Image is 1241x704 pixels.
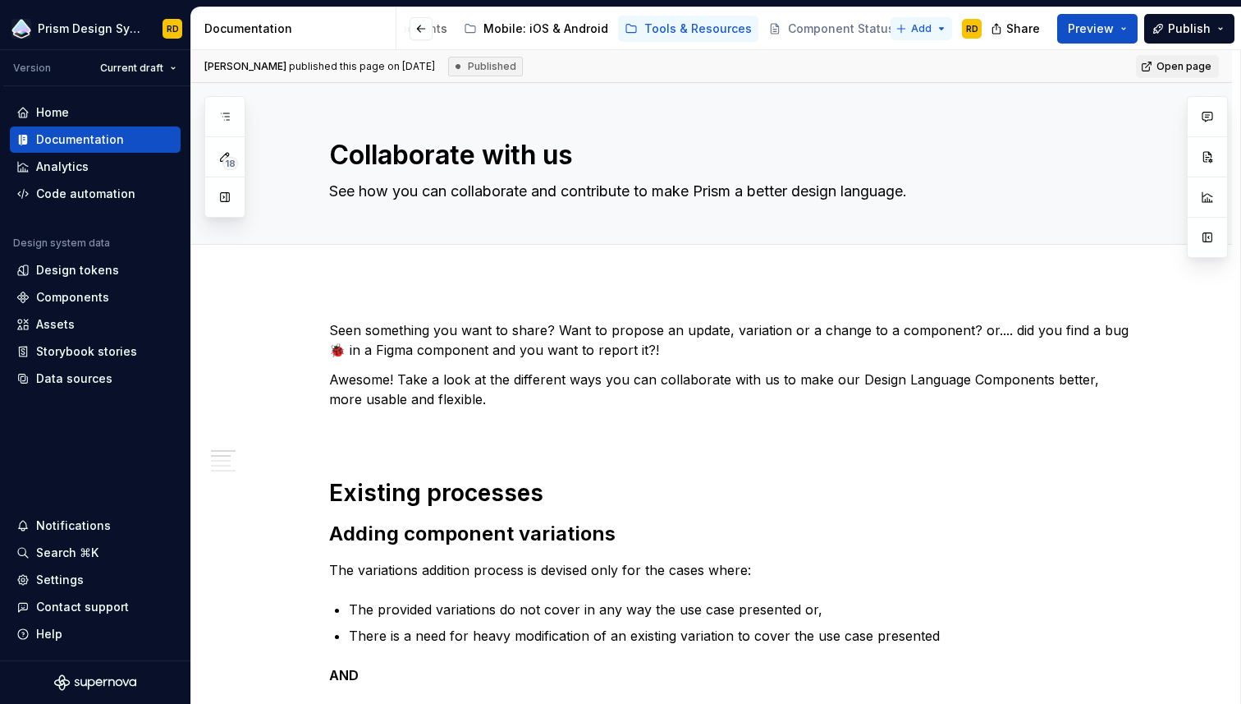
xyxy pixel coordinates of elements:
h1: Existing processes [329,478,1133,508]
div: Prism Design System [38,21,143,37]
div: RD [167,22,179,35]
button: Notifications [10,513,181,539]
span: Add [911,22,932,35]
div: Design tokens [36,262,119,278]
button: Publish [1144,14,1234,44]
div: Mobile: iOS & Android [483,21,608,37]
h2: Adding component variations [329,521,1133,547]
div: Help [36,626,62,642]
button: Share [982,14,1051,44]
a: Tools & Resources [618,16,758,42]
a: Storybook stories [10,338,181,365]
button: Preview [1057,14,1138,44]
span: 18 [222,157,238,170]
div: Data sources [36,370,112,387]
div: Documentation [36,131,124,148]
p: Awesome! Take a look at the different ways you can collaborate with us to make our Design Languag... [329,370,1133,409]
a: Design tokens [10,257,181,283]
div: Analytics [36,159,89,175]
div: Component Status [788,21,895,37]
div: RD [966,22,978,35]
a: Open page [1136,55,1219,78]
span: Share [1006,21,1040,37]
span: published this page on [DATE] [204,60,435,73]
div: Storybook stories [36,343,137,360]
div: Code automation [36,186,135,202]
div: Design system data [13,237,110,250]
textarea: Collaborate with us [326,136,1130,175]
a: Component Status [762,16,919,42]
div: Version [13,62,51,75]
div: Assets [36,316,75,333]
span: Publish [1168,21,1211,37]
div: Published [448,57,523,76]
button: Prism Design SystemRD [3,11,187,46]
button: Search ⌘K [10,540,181,566]
span: [PERSON_NAME] [204,60,286,72]
p: The provided variations do not cover in any way the use case presented or, [349,600,1133,619]
div: Documentation [204,21,389,37]
p: There is a need for heavy modification of an existing variation to cover the use case presented [349,626,1133,646]
span: Open page [1156,60,1211,73]
textarea: See how you can collaborate and contribute to make Prism a better design language. [326,178,1130,205]
a: Assets [10,311,181,338]
button: Help [10,621,181,647]
a: Home [10,99,181,126]
span: Preview [1068,21,1114,37]
a: Data sources [10,366,181,392]
a: Settings [10,567,181,593]
div: Search ⌘K [36,545,98,561]
div: Components [36,289,109,306]
a: Documentation [10,127,181,153]
p: The variations addition process is devised only for the cases where: [329,560,1133,580]
a: Analytics [10,154,181,180]
a: Code automation [10,181,181,207]
p: Seen something you want to share? Want to propose an update, variation or a change to a component... [329,320,1133,360]
div: Tools & Resources [644,21,752,37]
div: Settings [36,572,84,588]
div: Contact support [36,599,129,615]
a: Mobile: iOS & Android [457,16,615,42]
button: Contact support [10,594,181,620]
strong: AND [329,667,359,683]
span: Current draft [100,62,163,75]
svg: Supernova Logo [54,674,136,691]
div: Notifications [36,518,111,534]
a: Components [10,284,181,311]
div: Page tree [116,12,597,45]
button: Current draft [93,57,184,80]
img: 106765b7-6fc4-4b5d-8be0-32f944830029.png [11,19,31,39]
div: Home [36,104,69,121]
button: Add [891,17,952,40]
